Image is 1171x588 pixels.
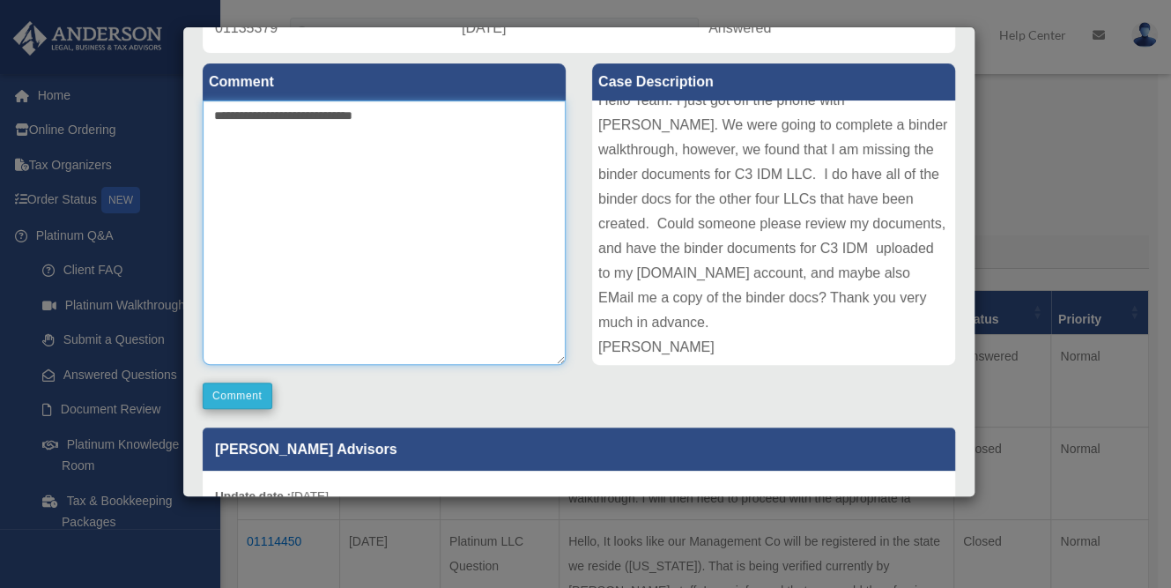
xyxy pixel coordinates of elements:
[462,20,506,35] span: [DATE]
[708,20,771,35] span: Answered
[592,63,955,100] label: Case Description
[203,63,566,100] label: Comment
[215,489,329,502] small: [DATE]
[215,20,278,35] span: 01135379
[203,428,955,471] p: [PERSON_NAME] Advisors
[203,383,272,409] button: Comment
[592,100,955,365] div: Hello Team. I just got off the phone with [PERSON_NAME]. We were going to complete a binder walkt...
[215,489,291,502] b: Update date :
